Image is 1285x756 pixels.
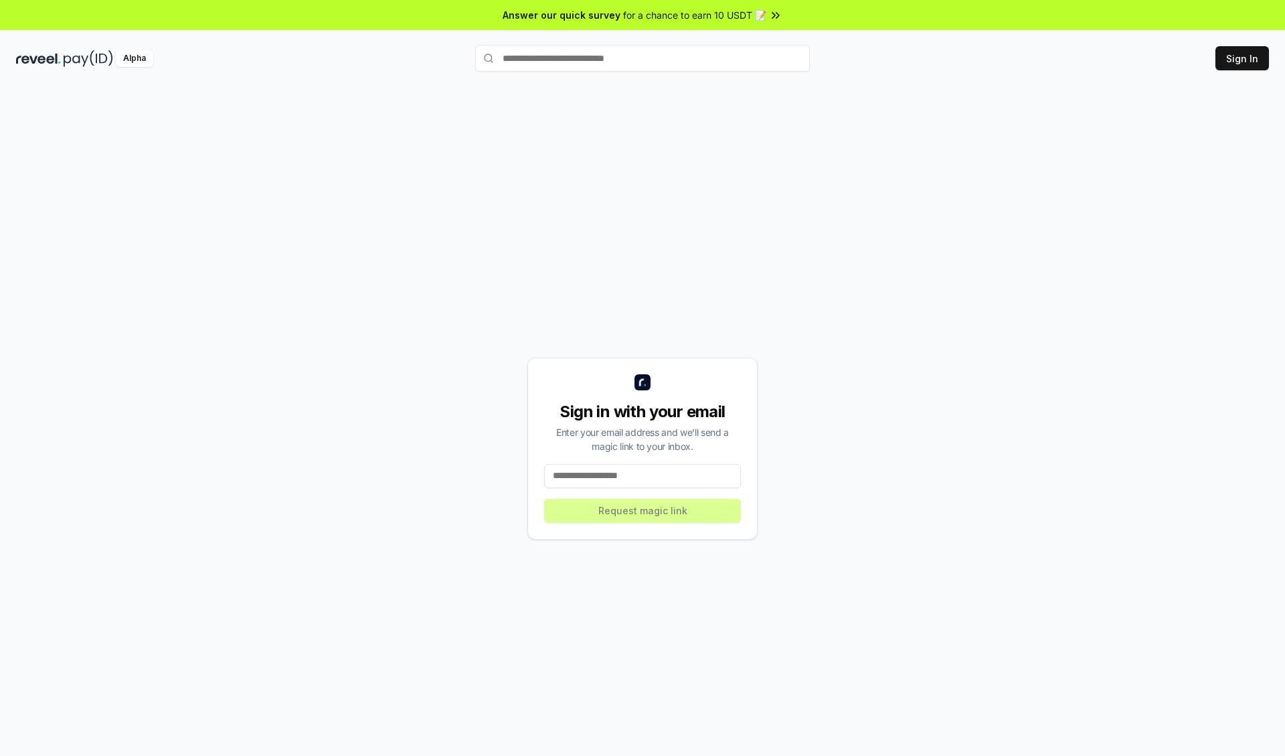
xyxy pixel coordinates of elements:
div: Enter your email address and we’ll send a magic link to your inbox. [544,425,741,453]
div: Sign in with your email [544,401,741,423]
span: Answer our quick survey [503,8,620,22]
img: reveel_dark [16,50,61,67]
img: logo_small [634,374,651,390]
span: for a chance to earn 10 USDT 📝 [623,8,766,22]
div: Alpha [116,50,153,67]
button: Sign In [1215,46,1269,70]
img: pay_id [64,50,113,67]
